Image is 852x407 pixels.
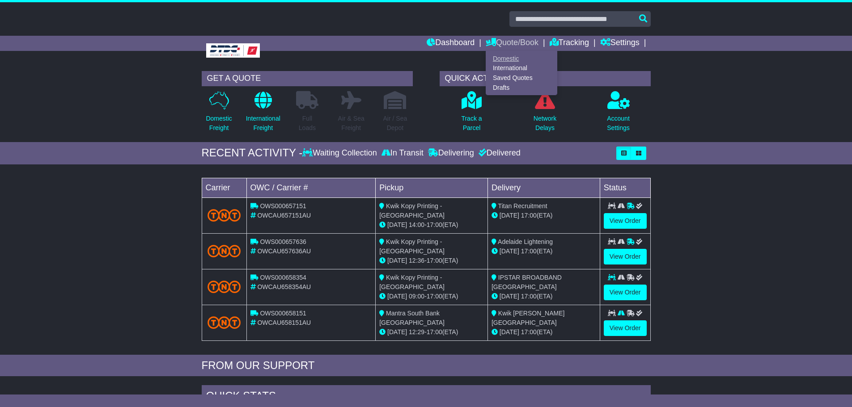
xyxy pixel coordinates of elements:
span: 12:36 [409,257,424,264]
span: 17:00 [427,257,442,264]
span: Titan Recruitment [498,202,547,210]
div: RECENT ACTIVITY - [202,147,303,159]
img: TNT_Domestic.png [208,245,241,257]
div: (ETA) [492,211,596,220]
span: [DATE] [387,257,407,264]
span: OWCAU657151AU [257,212,311,219]
span: Kwik Kopy Printing - [GEOGRAPHIC_DATA] [379,274,445,290]
span: OWCAU658151AU [257,319,311,326]
span: 17:00 [427,293,442,300]
span: [DATE] [387,221,407,228]
a: International [486,63,557,73]
span: [DATE] [387,293,407,300]
img: TNT_Domestic.png [208,316,241,328]
div: - (ETA) [379,256,484,265]
td: Status [600,178,650,197]
a: AccountSettings [606,91,630,138]
span: [DATE] [500,248,519,255]
span: Kwik Kopy Printing - [GEOGRAPHIC_DATA] [379,202,445,219]
span: [DATE] [500,328,519,336]
a: NetworkDelays [533,91,557,138]
span: OWCAU657636AU [257,248,311,255]
span: Mantra South Bank [GEOGRAPHIC_DATA] [379,310,445,326]
img: TNT_Domestic.png [208,209,241,221]
p: Account Settings [607,114,630,133]
a: Settings [600,36,640,51]
img: TNT_Domestic.png [208,281,241,293]
div: - (ETA) [379,327,484,337]
span: [DATE] [500,212,519,219]
a: Quote/Book [486,36,538,51]
span: OWS000657151 [260,202,306,210]
div: Quote/Book [486,51,557,95]
span: 14:00 [409,221,424,228]
span: 17:00 [521,212,537,219]
a: View Order [604,285,647,300]
div: Delivered [476,148,521,158]
span: 12:29 [409,328,424,336]
a: Tracking [550,36,589,51]
a: Dashboard [427,36,475,51]
span: 17:00 [427,221,442,228]
span: Kwik Kopy Printing - [GEOGRAPHIC_DATA] [379,238,445,255]
a: View Order [604,249,647,264]
div: FROM OUR SUPPORT [202,359,651,372]
span: 17:00 [427,328,442,336]
div: (ETA) [492,247,596,256]
p: Air & Sea Freight [338,114,365,133]
td: Carrier [202,178,246,197]
p: Air / Sea Depot [383,114,407,133]
span: 17:00 [521,293,537,300]
p: Full Loads [296,114,318,133]
a: InternationalFreight [246,91,281,138]
span: IPSTAR BROADBAND [GEOGRAPHIC_DATA] [492,274,562,290]
p: Domestic Freight [206,114,232,133]
a: DomesticFreight [205,91,232,138]
a: Track aParcel [461,91,482,138]
p: Track a Parcel [461,114,482,133]
a: View Order [604,213,647,229]
div: GET A QUOTE [202,71,413,86]
a: View Order [604,320,647,336]
div: Waiting Collection [302,148,379,158]
span: OWS000658151 [260,310,306,317]
div: - (ETA) [379,292,484,301]
a: Drafts [486,83,557,92]
td: Delivery [487,178,600,197]
td: OWC / Carrier # [246,178,376,197]
div: (ETA) [492,327,596,337]
div: (ETA) [492,292,596,301]
span: OWS000657636 [260,238,306,245]
div: In Transit [379,148,426,158]
a: Domestic [486,54,557,63]
span: Kwik [PERSON_NAME][GEOGRAPHIC_DATA] [492,310,564,326]
span: [DATE] [500,293,519,300]
span: [DATE] [387,328,407,336]
div: QUICK ACTIONS [440,71,651,86]
span: 17:00 [521,328,537,336]
a: Saved Quotes [486,73,557,83]
p: Network Delays [534,114,556,133]
span: OWS000658354 [260,274,306,281]
span: 17:00 [521,248,537,255]
div: Delivering [426,148,476,158]
p: International Freight [246,114,280,133]
span: Adelaide Lightening [498,238,553,245]
td: Pickup [376,178,488,197]
span: 09:00 [409,293,424,300]
span: OWCAU658354AU [257,283,311,290]
div: - (ETA) [379,220,484,230]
